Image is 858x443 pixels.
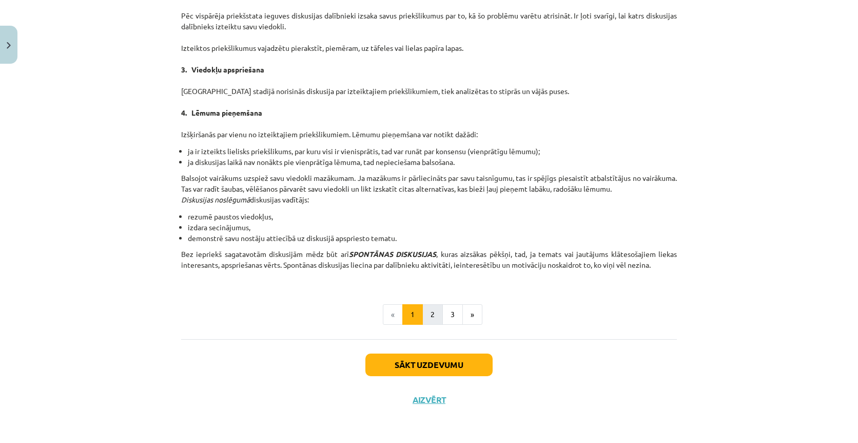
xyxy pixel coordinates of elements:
button: 1 [402,304,423,325]
em: SPONTĀNAS DISKUSIJAS [349,249,436,259]
li: ja ir izteikts lielisks priekšlikums, par kuru visi ir vienisprātis, tad var runāt par konsensu (... [188,146,677,157]
button: 2 [422,304,443,325]
button: » [462,304,482,325]
img: icon-close-lesson-0947bae3869378f0d4975bcd49f059093ad1ed9edebbc8119c70593378902aed.svg [7,42,11,49]
button: Sākt uzdevumu [365,354,493,376]
li: ja diskusijas laikā nav nonākts pie vienprātīga lēmuma, tad nepieciešama balsošana. [188,157,677,168]
button: Aizvērt [410,395,449,405]
nav: Page navigation example [181,304,677,325]
li: rezumē paustos viedokļus, [188,211,677,222]
strong: 3. Viedokļu apspriešana [181,65,264,74]
em: Diskusijas noslēgumā [181,195,250,204]
button: 3 [442,304,463,325]
li: demonstrē savu nostāju attiecībā uz diskusijā apspriesto tematu. [188,233,677,244]
p: Balsojot vairākums uzspiež savu viedokli mazākumam. Ja mazākums ir pārliecināts par savu taisnīgu... [181,173,677,205]
p: Bez iepriekš sagatavotām diskusijām mēdz būt arī , kuras aizsākas pēkšņi, tad, ja temats vai jaut... [181,249,677,281]
li: izdara secinājumus, [188,222,677,233]
strong: 4. Lēmuma pieņemšana [181,108,262,117]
